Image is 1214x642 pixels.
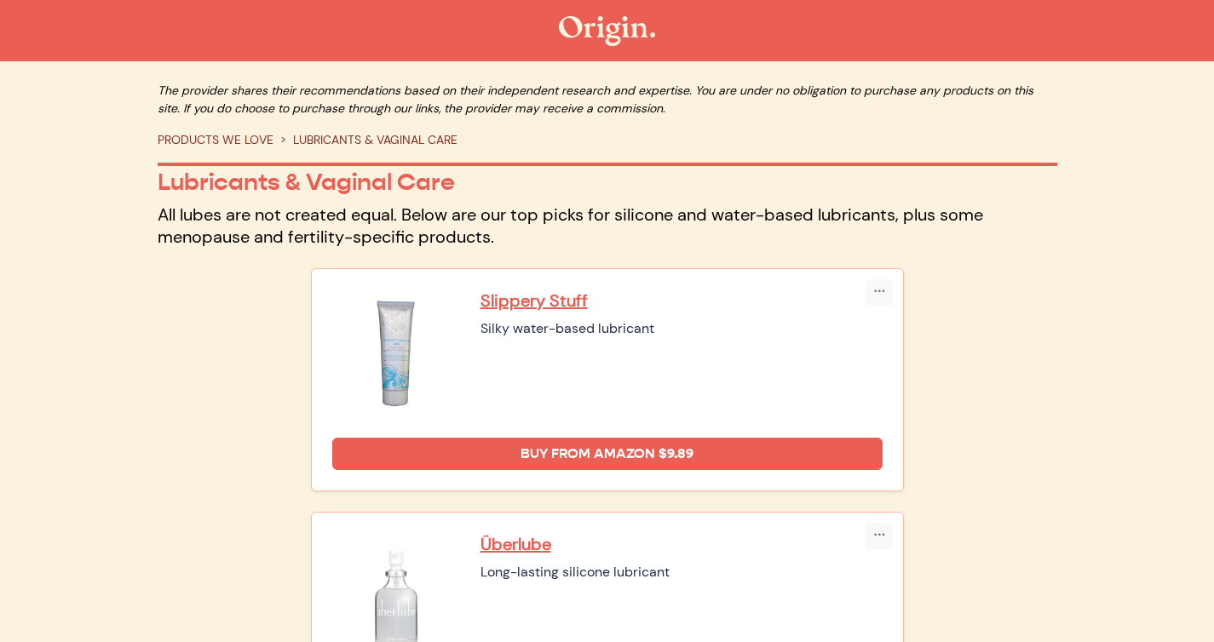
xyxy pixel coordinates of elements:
a: Slippery Stuff [480,289,883,312]
img: The Origin Shop [559,16,655,46]
a: PRODUCTS WE LOVE [158,132,273,147]
p: The provider shares their recommendations based on their independent research and expertise. You ... [158,82,1057,118]
a: Buy from Amazon $9.89 [332,438,883,470]
a: Überlube [480,533,883,555]
div: Long-lasting silicone lubricant [480,562,883,582]
li: LUBRICANTS & VAGINAL CARE [273,131,457,149]
p: Lubricants & Vaginal Care [158,168,1057,197]
p: All lubes are not created equal. Below are our top picks for silicone and water-based lubricants,... [158,203,1057,248]
img: Slippery Stuff [332,289,460,417]
div: Silky water-based lubricant [480,318,883,339]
